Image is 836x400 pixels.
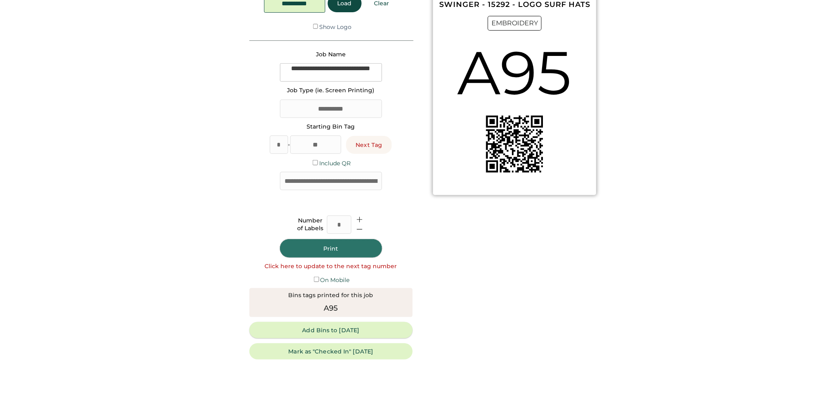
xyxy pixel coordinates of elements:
label: On Mobile [320,276,350,284]
button: Print [280,239,382,258]
div: Job Type (ie. Screen Printing) [287,87,375,95]
button: Mark as "Checked In" [DATE] [249,343,413,360]
div: - [288,141,290,149]
div: A95 [324,303,338,314]
div: Click here to update to the next tag number [265,262,397,271]
label: Include QR [319,160,351,167]
div: Starting Bin Tag [307,123,355,131]
button: Next Tag [346,136,392,154]
div: A95 [458,31,572,115]
div: Bins tags printed for this job [289,291,374,300]
button: Add Bins to [DATE] [249,322,413,338]
div: Job Name [316,51,346,59]
div: Number of Labels [298,217,324,233]
div: EMBROIDERY [488,16,542,31]
div: SWINGER - 15292 - LOGO SURF HATS [439,1,590,8]
label: Show Logo [319,23,351,31]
